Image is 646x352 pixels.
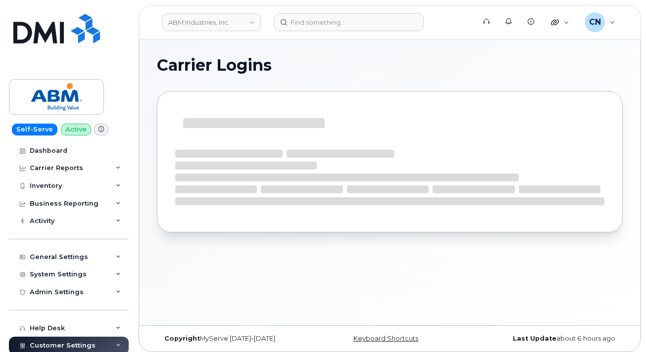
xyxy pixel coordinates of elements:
[157,335,312,343] div: MyServe [DATE]–[DATE]
[157,58,272,73] span: Carrier Logins
[353,335,418,342] a: Keyboard Shortcuts
[513,335,556,342] strong: Last Update
[467,335,623,343] div: about 6 hours ago
[164,335,200,342] strong: Copyright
